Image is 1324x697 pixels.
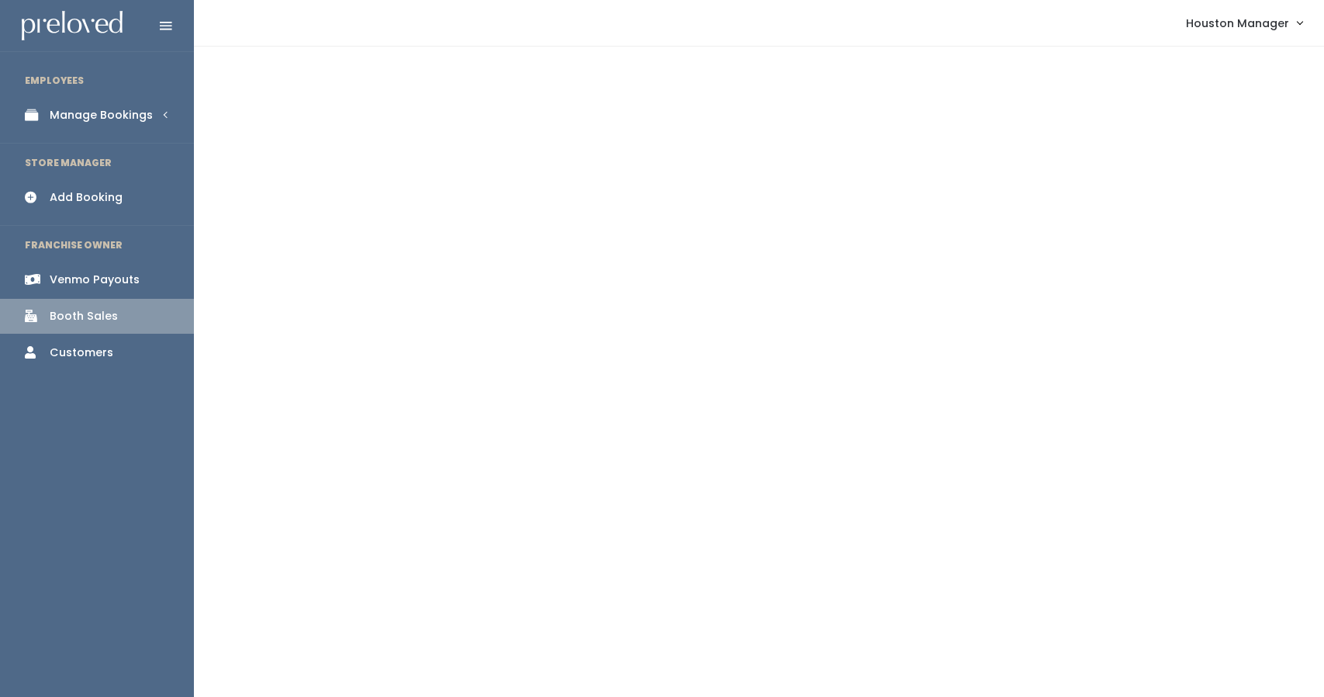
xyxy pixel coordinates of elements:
img: preloved logo [22,11,123,41]
a: Houston Manager [1170,6,1318,40]
div: Venmo Payouts [50,272,140,288]
div: Add Booking [50,189,123,206]
div: Customers [50,345,113,361]
div: Manage Bookings [50,107,153,123]
span: Houston Manager [1186,15,1289,32]
div: Booth Sales [50,308,118,324]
